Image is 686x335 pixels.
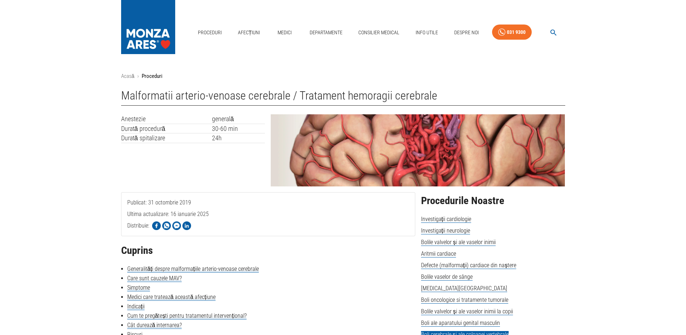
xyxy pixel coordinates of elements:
img: Share on WhatsApp [162,221,171,230]
h2: Procedurile Noastre [421,195,565,207]
a: Medici care tratează această afecțiune [127,294,216,301]
a: Generalități despre malformațiile arterio-venoase cerebrale [127,265,259,273]
a: Simptome [127,284,150,291]
img: Share on Facebook Messenger [172,221,181,230]
span: Bolile vaselor de sânge [421,273,473,281]
td: Durată procedură [121,124,212,133]
a: Care sunt cauzele MAV? [127,275,182,282]
span: Aritmii cardiace [421,250,456,257]
span: Boli ale aparatului genital masculin [421,319,500,327]
h2: Cuprins [121,245,415,256]
div: 031 9300 [507,28,526,37]
img: Malformatii arterio-venoase cerebrale | MONZA ARES [271,114,565,186]
td: Durată spitalizare [121,133,212,143]
td: 30-60 min [212,124,265,133]
nav: breadcrumb [121,72,565,80]
td: generală [212,114,265,124]
span: Bolile valvelor și ale vaselor inimii la copii [421,308,513,315]
h1: Malformatii arterio-venoase cerebrale / Tratament hemoragii cerebrale [121,89,565,106]
span: Publicat: 31 octombrie 2019 [127,199,191,235]
a: Afecțiuni [235,25,263,40]
span: Investigații cardiologie [421,216,471,223]
img: Share on Facebook [152,221,161,230]
span: Boli oncologice si tratamente tumorale [421,296,508,304]
a: Info Utile [413,25,441,40]
li: › [137,72,139,80]
a: Proceduri [195,25,225,40]
span: Bolile valvelor și ale vaselor inimii [421,239,496,246]
a: Acasă [121,73,134,79]
td: Anestezie [121,114,212,124]
p: Proceduri [142,72,162,80]
span: [MEDICAL_DATA][GEOGRAPHIC_DATA] [421,285,507,292]
a: Cât durează internarea? [127,322,182,329]
img: Share on LinkedIn [182,221,191,230]
span: Ultima actualizare: 16 ianuarie 2025 [127,211,209,246]
a: 031 9300 [492,25,532,40]
span: Investigații neurologie [421,227,470,234]
a: Medici [273,25,296,40]
span: Defecte (malformații) cardiace din naștere [421,262,516,269]
p: Distribuie: [127,221,149,230]
a: Cum te pregătești pentru tratamentul intervențional? [127,312,247,319]
a: Indicații [127,303,145,310]
a: Despre Noi [451,25,482,40]
a: Departamente [307,25,345,40]
td: 24h [212,133,265,143]
a: Consilier Medical [355,25,402,40]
